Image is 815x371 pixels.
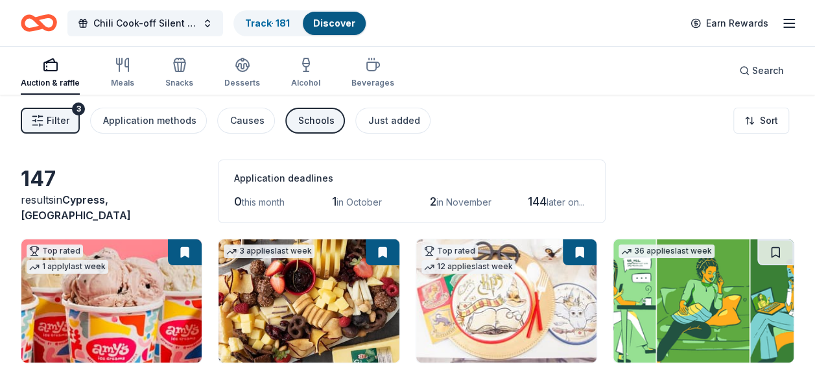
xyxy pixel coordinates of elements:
button: Search [729,58,794,84]
div: Schools [298,113,335,128]
img: Image for Gordon Food Service Store [219,239,399,363]
span: later on... [547,197,585,208]
button: Track· 181Discover [233,10,367,36]
div: Application deadlines [234,171,589,186]
div: Top rated [421,245,478,257]
button: Auction & raffle [21,52,80,95]
a: Discover [313,18,355,29]
span: in November [436,197,491,208]
a: Track· 181 [245,18,290,29]
img: Image for Amy's Ice Creams [21,239,202,363]
div: results [21,192,202,223]
span: 0 [234,195,242,208]
div: 36 applies last week [619,245,715,258]
div: 3 [72,102,85,115]
span: 2 [430,195,436,208]
span: in October [337,197,382,208]
button: Schools [285,108,345,134]
img: Image for Oriental Trading [416,239,596,363]
div: 3 applies last week [224,245,314,258]
div: 12 applies last week [421,260,515,274]
button: Beverages [351,52,394,95]
span: in [21,193,131,222]
div: Beverages [351,78,394,88]
button: Chili Cook-off Silent Auction [67,10,223,36]
a: Home [21,8,57,38]
div: 147 [21,166,202,192]
a: Earn Rewards [683,12,776,35]
div: Causes [230,113,265,128]
span: 144 [528,195,547,208]
div: Just added [368,113,420,128]
button: Snacks [165,52,193,95]
div: Auction & raffle [21,78,80,88]
button: Just added [355,108,431,134]
span: Sort [760,113,778,128]
span: this month [242,197,285,208]
button: Alcohol [291,52,320,95]
span: Chili Cook-off Silent Auction [93,16,197,31]
div: Snacks [165,78,193,88]
div: Application methods [103,113,196,128]
button: Desserts [224,52,260,95]
img: Image for BetterHelp Social Impact [613,239,794,363]
span: Filter [47,113,69,128]
div: Meals [111,78,134,88]
div: Desserts [224,78,260,88]
div: Alcohol [291,78,320,88]
span: Search [752,63,784,78]
button: Sort [733,108,789,134]
button: Meals [111,52,134,95]
button: Application methods [90,108,207,134]
div: Top rated [27,245,83,257]
div: 1 apply last week [27,260,108,274]
button: Filter3 [21,108,80,134]
button: Causes [217,108,275,134]
span: Cypress, [GEOGRAPHIC_DATA] [21,193,131,222]
span: 1 [332,195,337,208]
